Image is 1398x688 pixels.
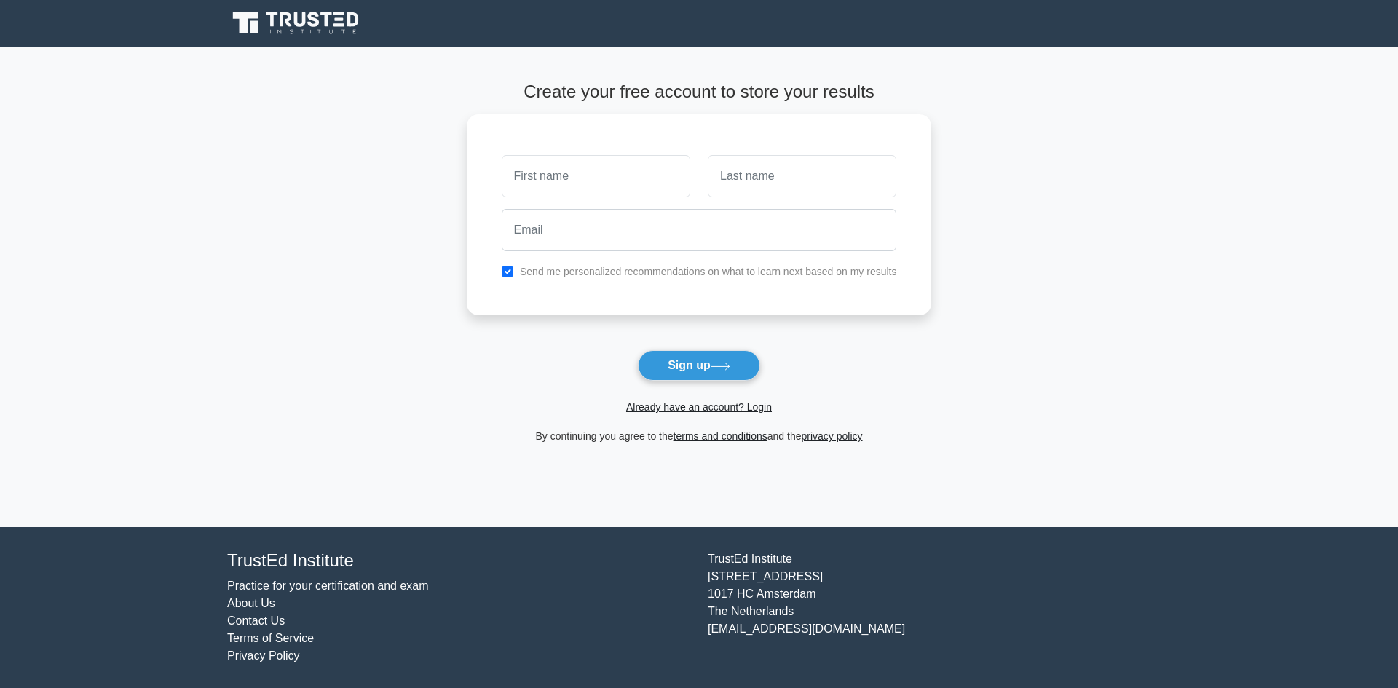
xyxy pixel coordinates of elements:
label: Send me personalized recommendations on what to learn next based on my results [520,266,897,277]
a: Contact Us [227,614,285,627]
a: Privacy Policy [227,649,300,662]
input: Last name [708,155,896,197]
h4: Create your free account to store your results [467,82,932,103]
div: TrustEd Institute [STREET_ADDRESS] 1017 HC Amsterdam The Netherlands [EMAIL_ADDRESS][DOMAIN_NAME] [699,550,1180,665]
h4: TrustEd Institute [227,550,690,572]
a: Practice for your certification and exam [227,580,429,592]
a: terms and conditions [674,430,767,442]
a: Terms of Service [227,632,314,644]
a: privacy policy [802,430,863,442]
input: First name [502,155,690,197]
button: Sign up [638,350,760,381]
a: About Us [227,597,275,609]
input: Email [502,209,897,251]
div: By continuing you agree to the and the [458,427,941,445]
a: Already have an account? Login [626,401,772,413]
